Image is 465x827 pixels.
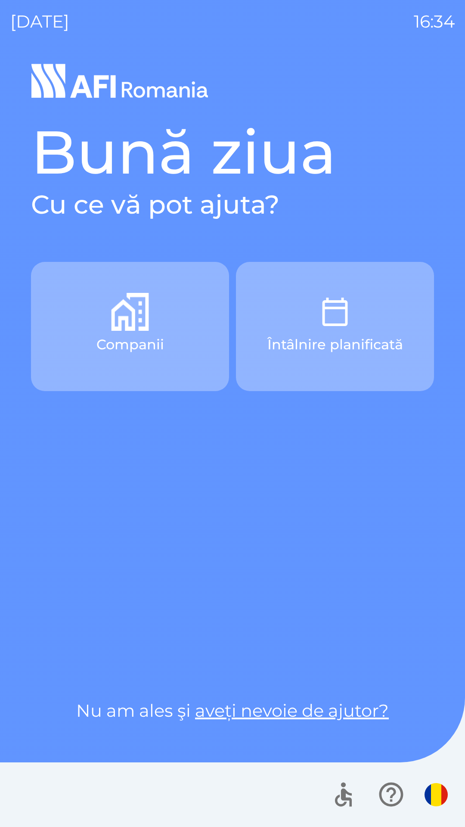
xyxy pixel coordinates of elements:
[236,262,434,391] button: Întâlnire planificată
[195,700,389,721] a: aveți nevoie de ajutor?
[267,334,403,355] p: Întâlnire planificată
[31,60,434,102] img: Logo
[96,334,164,355] p: Companii
[31,698,434,724] p: Nu am ales şi
[111,293,149,331] img: b9f982fa-e31d-4f99-8b4a-6499fa97f7a5.png
[31,189,434,221] h2: Cu ce vă pot ajuta?
[316,293,354,331] img: 91d325ef-26b3-4739-9733-70a8ac0e35c7.png
[31,262,229,391] button: Companii
[425,783,448,806] img: ro flag
[10,9,69,34] p: [DATE]
[414,9,455,34] p: 16:34
[31,115,434,189] h1: Bună ziua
